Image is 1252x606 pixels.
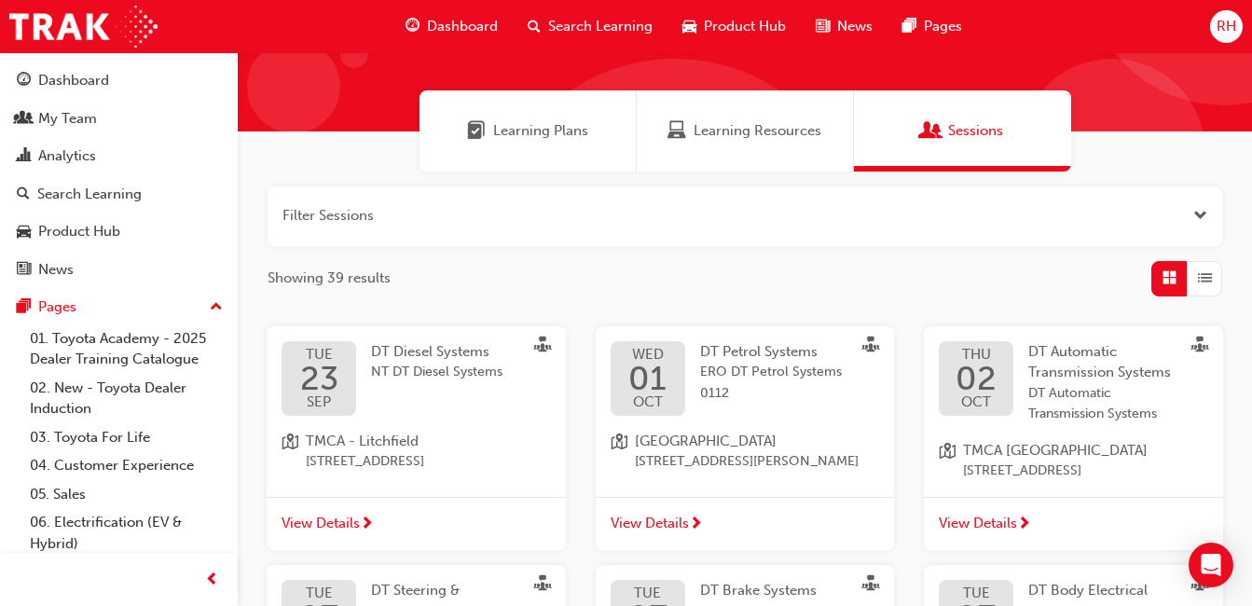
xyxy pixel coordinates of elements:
span: car-icon [682,15,696,38]
div: My Team [38,108,97,130]
div: Search Learning [37,184,142,205]
a: Learning ResourcesLearning Resources [637,90,854,172]
a: location-iconTMCA - Litchfield[STREET_ADDRESS] [282,431,551,473]
a: News [7,253,230,287]
span: Grid [1163,268,1176,289]
span: List [1198,268,1212,289]
span: TMCA [GEOGRAPHIC_DATA] [963,440,1148,461]
a: THU02OCTDT Automatic Transmission SystemsDT Automatic Transmission Systems [939,341,1208,425]
span: guage-icon [406,15,420,38]
span: Learning Plans [467,120,486,142]
span: search-icon [528,15,541,38]
span: Sessions [948,120,1003,142]
span: TMCA - Litchfield [306,431,424,452]
span: news-icon [816,15,830,38]
span: Showing 39 results [268,268,391,289]
span: NT DT Diesel Systems [371,362,502,383]
button: WED01OCTDT Petrol SystemsERO DT Petrol Systems 0112location-icon[GEOGRAPHIC_DATA][STREET_ADDRESS]... [596,326,895,551]
span: next-icon [689,516,703,533]
span: View Details [611,513,689,534]
span: pages-icon [17,299,31,316]
a: Product Hub [7,214,230,249]
a: 03. Toyota For Life [22,423,230,452]
span: RH [1217,16,1236,37]
span: Sessions [922,120,941,142]
button: Pages [7,290,230,324]
span: up-icon [210,296,223,320]
span: news-icon [17,262,31,279]
span: TUE [956,586,996,600]
span: DT Automatic Transmission Systems [1028,343,1171,381]
a: 06. Electrification (EV & Hybrid) [22,508,230,558]
a: Analytics [7,139,230,173]
a: 05. Sales [22,480,230,509]
a: TUE23SEPDT Diesel SystemsNT DT Diesel Systems [282,341,551,416]
span: WED [628,348,667,362]
span: DT Brake Systems [700,582,817,599]
a: View Details [924,497,1223,551]
span: News [837,16,873,37]
span: Learning Resources [694,120,821,142]
span: sessionType_FACE_TO_FACE-icon [862,575,879,596]
span: [GEOGRAPHIC_DATA] [635,431,859,452]
span: pages-icon [902,15,916,38]
button: THU02OCTDT Automatic Transmission SystemsDT Automatic Transmission Systemslocation-iconTMCA [GEOG... [924,326,1223,551]
a: search-iconSearch Learning [513,7,667,46]
span: SEP [300,395,338,409]
button: TUE23SEPDT Diesel SystemsNT DT Diesel Systemslocation-iconTMCA - Litchfield[STREET_ADDRESS]View D... [267,326,566,551]
button: DashboardMy TeamAnalyticsSearch LearningProduct HubNews [7,60,230,290]
span: View Details [939,513,1017,534]
img: Trak [9,6,158,48]
span: DT Petrol Systems [700,343,818,360]
span: THU [956,348,997,362]
a: location-iconTMCA [GEOGRAPHIC_DATA][STREET_ADDRESS] [939,440,1208,482]
button: Open the filter [1193,205,1207,227]
span: Pages [924,16,962,37]
span: people-icon [17,111,31,128]
span: car-icon [17,224,31,241]
div: Analytics [38,145,96,167]
a: My Team [7,102,230,136]
span: DT Body Electrical [1028,582,1148,599]
a: WED01OCTDT Petrol SystemsERO DT Petrol Systems 0112 [611,341,880,416]
span: Dashboard [427,16,498,37]
span: 01 [628,362,667,395]
a: Dashboard [7,63,230,98]
span: Product Hub [704,16,786,37]
span: next-icon [1017,516,1031,533]
span: sessionType_FACE_TO_FACE-icon [534,575,551,596]
span: sessionType_FACE_TO_FACE-icon [534,337,551,357]
span: location-icon [611,431,627,473]
span: next-icon [360,516,374,533]
span: sessionType_FACE_TO_FACE-icon [1191,337,1208,357]
span: OCT [628,395,667,409]
div: News [38,259,74,281]
span: [STREET_ADDRESS] [963,461,1148,482]
span: Search Learning [548,16,653,37]
span: Learning Resources [667,120,686,142]
span: DT Automatic Transmission Systems [1028,383,1178,425]
span: TUE [300,348,338,362]
a: View Details [267,497,566,551]
span: OCT [956,395,997,409]
a: 01. Toyota Academy - 2025 Dealer Training Catalogue [22,324,230,374]
a: 02. New - Toyota Dealer Induction [22,374,230,423]
span: Learning Plans [493,120,588,142]
a: Learning PlansLearning Plans [420,90,637,172]
a: Search Learning [7,177,230,212]
span: prev-icon [205,569,219,592]
span: View Details [282,513,360,534]
span: sessionType_FACE_TO_FACE-icon [862,337,879,357]
a: location-icon[GEOGRAPHIC_DATA][STREET_ADDRESS][PERSON_NAME] [611,431,880,473]
div: Open Intercom Messenger [1189,543,1233,587]
span: DT Diesel Systems [371,343,489,360]
span: location-icon [282,431,298,473]
span: [STREET_ADDRESS][PERSON_NAME] [635,451,859,473]
div: Pages [38,296,76,318]
a: car-iconProduct Hub [667,7,801,46]
span: ERO DT Petrol Systems 0112 [700,362,850,404]
a: news-iconNews [801,7,887,46]
a: View Details [596,497,895,551]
